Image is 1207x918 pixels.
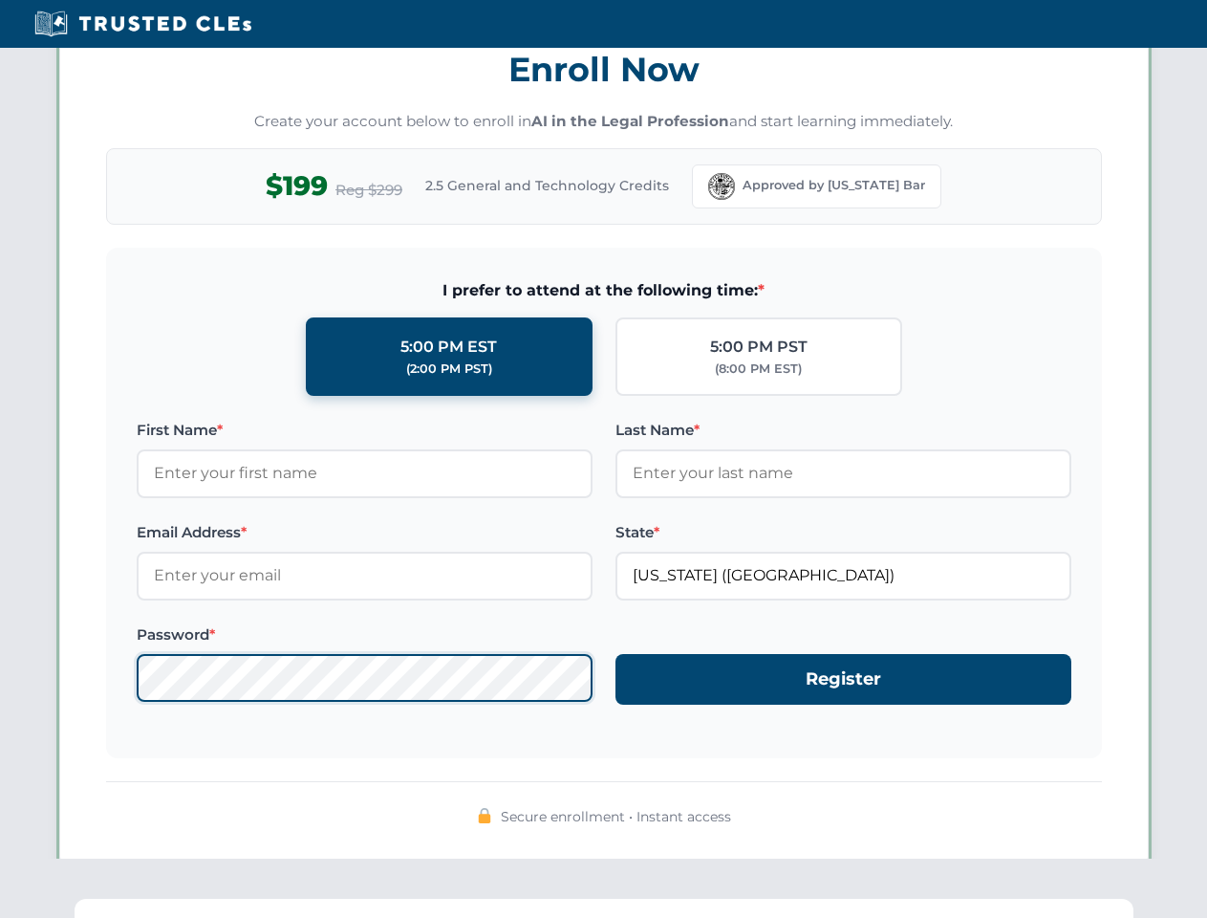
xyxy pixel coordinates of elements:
[406,360,492,379] div: (2:00 PM PST)
[743,176,925,195] span: Approved by [US_STATE] Bar
[477,808,492,823] img: 🔒
[615,449,1071,497] input: Enter your last name
[425,175,669,196] span: 2.5 General and Technology Credits
[710,335,808,360] div: 5:00 PM PST
[106,39,1102,99] h3: Enroll Now
[266,164,328,208] span: $199
[400,335,497,360] div: 5:00 PM EST
[615,552,1071,600] input: Florida (FL)
[29,10,257,38] img: Trusted CLEs
[335,179,402,202] span: Reg $299
[615,654,1071,705] button: Register
[137,623,593,646] label: Password
[137,419,593,442] label: First Name
[137,449,593,497] input: Enter your first name
[531,112,729,130] strong: AI in the Legal Profession
[501,806,731,827] span: Secure enrollment • Instant access
[137,552,593,600] input: Enter your email
[106,111,1102,133] p: Create your account below to enroll in and start learning immediately.
[715,360,802,379] div: (8:00 PM EST)
[615,419,1071,442] label: Last Name
[137,278,1071,303] span: I prefer to attend at the following time:
[137,521,593,544] label: Email Address
[615,521,1071,544] label: State
[708,173,735,200] img: Florida Bar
